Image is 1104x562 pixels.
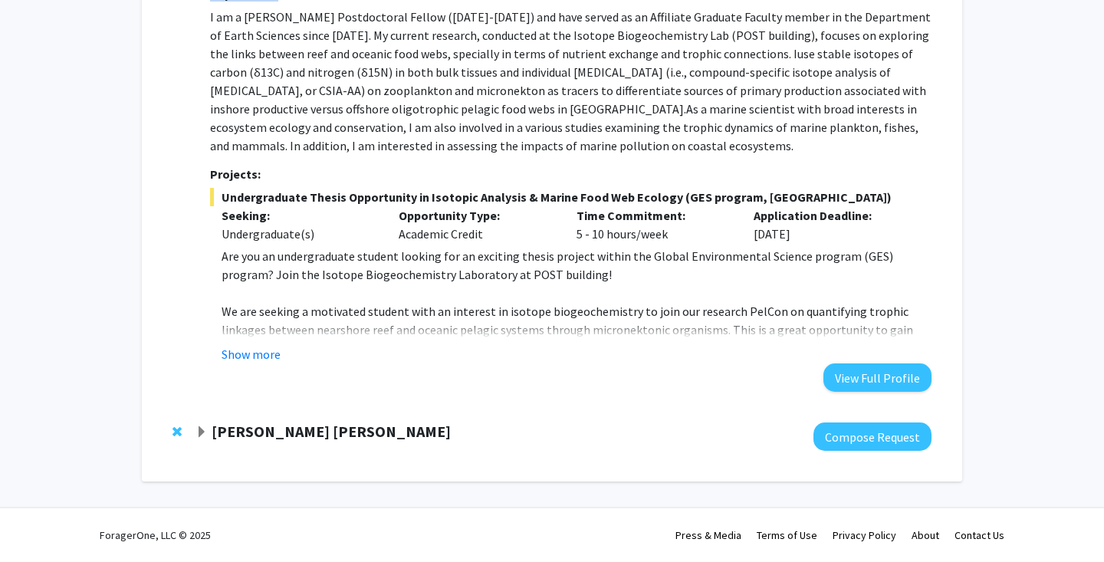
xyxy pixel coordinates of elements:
a: Privacy Policy [833,528,896,542]
button: View Full Profile [823,363,932,392]
strong: [PERSON_NAME] [PERSON_NAME] [212,422,451,441]
span: I am a [PERSON_NAME] Postdoctoral Fellow ([DATE]-[DATE]) and have served as an Affiliate Graduate... [210,9,931,61]
div: Undergraduate(s) [222,225,376,243]
a: Press & Media [675,528,741,542]
p: Opportunity Type: [399,206,554,225]
div: 5 - 10 hours/week [565,206,743,243]
button: Show more [222,345,281,363]
span: use stable isotopes of carbon (δ13C) and nitrogen (δ15N) in both bulk tissues and individual [MED... [210,46,926,117]
span: Remove Samia Valeria Ozorio Dutra from bookmarks [172,426,182,438]
a: Terms of Use [757,528,817,542]
button: Compose Request to Samia Valeria Ozorio Dutra [813,422,932,451]
a: Contact Us [955,528,1004,542]
span: Undergraduate Thesis Opportunity in Isotopic Analysis & Marine Food Web Ecology (GES program, [GE... [210,188,932,206]
strong: Projects: [210,166,261,182]
div: ForagerOne, LLC © 2025 [100,508,211,562]
a: About [912,528,939,542]
p: Are you an undergraduate student looking for an exciting thesis project within the Global Environ... [222,247,932,284]
span: As a marine scientist with broad interests in ecosystem ecology and conservation, I am also invol... [210,101,918,153]
div: Academic Credit [387,206,565,243]
p: Application Deadline: [754,206,909,225]
span: Expand Samia Valeria Ozorio Dutra Bookmark [195,426,208,439]
p: Seeking: [222,206,376,225]
div: [DATE] [742,206,920,243]
p: Time Commitment: [577,206,731,225]
p: We are seeking a motivated student with an interest in isotope biogeochemistry to join our resear... [222,302,932,376]
iframe: Chat [11,493,65,550]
